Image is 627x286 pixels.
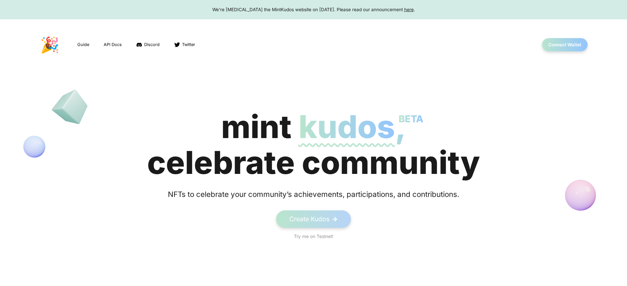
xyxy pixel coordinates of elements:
[404,7,414,12] a: here
[103,41,122,48] a: API Docs
[294,233,333,240] a: Try me on Testnet!
[332,215,338,224] span: ->
[542,38,588,51] button: Connect Wallet
[173,41,196,48] a: Twitter
[299,107,395,146] span: kudos
[77,41,90,48] a: Guide
[161,189,467,200] div: NFTs to celebrate your community’s achievements, participations, and contributions.
[399,101,423,137] p: BETA
[182,41,195,48] span: Twitter
[147,109,480,180] div: mint celebrate community
[40,33,60,57] p: 🎉
[136,41,160,48] a: Discord
[276,210,351,228] a: Create Kudos
[6,6,621,13] div: We're [MEDICAL_DATA] the MintKudos website on [DATE]. Please read our announcement .
[144,41,160,48] span: Discord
